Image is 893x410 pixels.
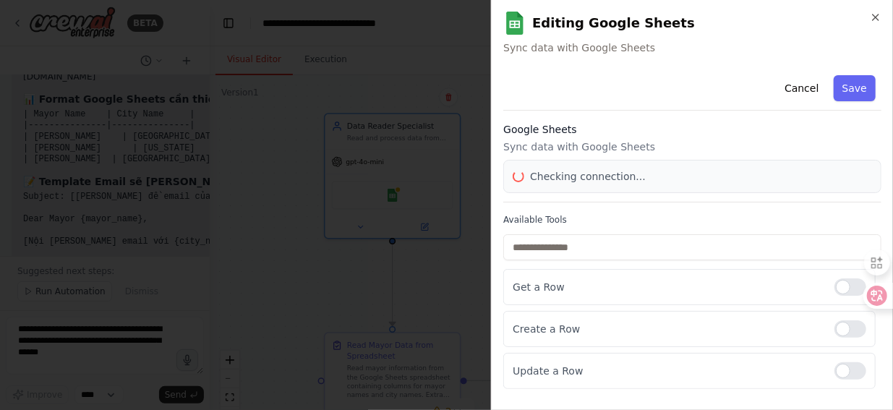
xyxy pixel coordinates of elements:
p: Create a Row [513,322,823,336]
p: Update a Row [513,364,823,378]
button: Save [834,75,876,101]
span: Checking connection... [530,169,646,184]
p: Get a Row [513,280,823,294]
label: Available Tools [503,214,881,226]
h3: Google Sheets [503,122,881,137]
img: Google Sheets [503,12,526,35]
h2: Editing Google Sheets [503,12,881,35]
span: Sync data with Google Sheets [503,40,881,55]
p: Sync data with Google Sheets [503,140,881,154]
button: Cancel [776,75,827,101]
